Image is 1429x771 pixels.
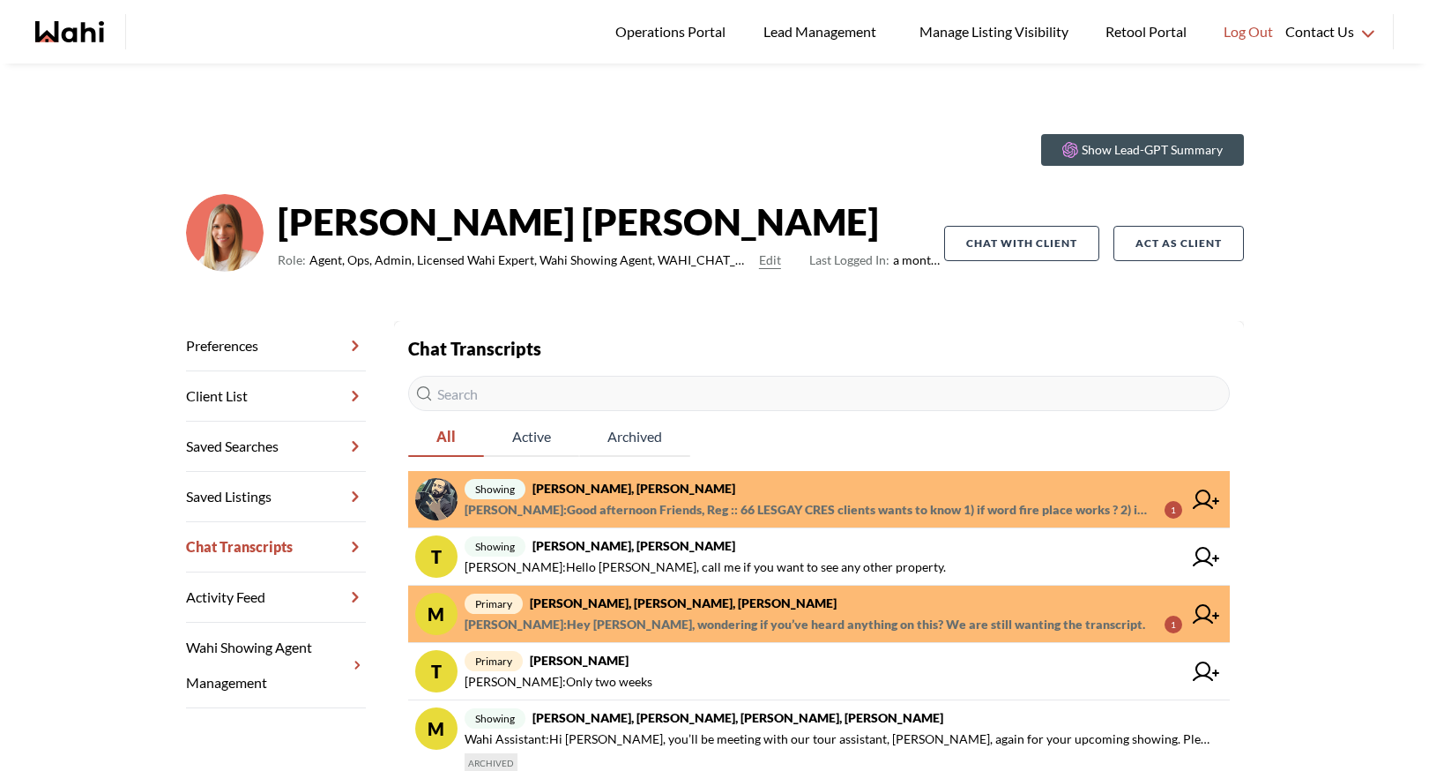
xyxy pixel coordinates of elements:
a: Wahi Showing Agent Management [186,623,366,708]
a: Saved Searches [186,422,366,472]
div: T [415,650,458,692]
span: [PERSON_NAME] : Hey [PERSON_NAME], wondering if you’ve heard anything on this? We are still wanti... [465,614,1145,635]
span: Lead Management [763,20,882,43]
span: Wahi Assistant : Hi [PERSON_NAME], you’ll be meeting with our tour assistant, [PERSON_NAME], agai... [465,729,1216,750]
a: Saved Listings [186,472,366,522]
span: Operations Portal [615,20,732,43]
span: showing [465,479,525,499]
span: primary [465,651,523,671]
a: Tshowing[PERSON_NAME], [PERSON_NAME][PERSON_NAME]:Hello [PERSON_NAME], call me if you want to see... [408,528,1230,586]
strong: [PERSON_NAME], [PERSON_NAME], [PERSON_NAME] [530,595,837,610]
a: Wahi homepage [35,21,104,42]
span: primary [465,594,523,614]
a: Mprimary[PERSON_NAME], [PERSON_NAME], [PERSON_NAME][PERSON_NAME]:Hey [PERSON_NAME], wondering if ... [408,586,1230,643]
span: Active [484,418,579,455]
img: 0f07b375cde2b3f9.png [186,194,264,272]
span: Archived [579,418,690,455]
span: Agent, Ops, Admin, Licensed Wahi Expert, Wahi Showing Agent, WAHI_CHAT_MODERATOR [309,250,752,271]
div: T [415,535,458,578]
span: [PERSON_NAME] : Only two weeks [465,671,652,692]
div: 1 [1165,616,1182,633]
button: All [408,418,484,457]
span: Role: [278,250,306,271]
span: All [408,418,484,455]
span: showing [465,536,525,557]
div: M [415,593,458,635]
strong: [PERSON_NAME], [PERSON_NAME] [532,481,735,496]
span: showing [465,708,525,729]
strong: [PERSON_NAME] [530,653,629,668]
button: Edit [759,250,781,271]
span: Manage Listing Visibility [914,20,1074,43]
a: Preferences [186,321,366,371]
div: 1 [1165,501,1182,519]
a: showing[PERSON_NAME], [PERSON_NAME][PERSON_NAME]:Good afternoon Friends, Reg :: 66 LESGAY CRES cl... [408,471,1230,528]
a: Tprimary[PERSON_NAME][PERSON_NAME]:Only two weeks [408,643,1230,700]
a: Client List [186,371,366,422]
span: a month ago [809,250,944,271]
a: Activity Feed [186,573,366,623]
span: Retool Portal [1105,20,1192,43]
button: Active [484,418,579,457]
p: Show Lead-GPT Summary [1082,141,1223,159]
strong: [PERSON_NAME], [PERSON_NAME] [532,538,735,553]
div: M [415,707,458,750]
span: [PERSON_NAME] : Hello [PERSON_NAME], call me if you want to see any other property. [465,557,946,578]
button: Act as Client [1113,226,1244,261]
span: [PERSON_NAME] : Good afternoon Friends, Reg :: 66 LESGAY CRES clients wants to know 1) if word fi... [465,499,1150,520]
strong: [PERSON_NAME], [PERSON_NAME], [PERSON_NAME], [PERSON_NAME] [532,710,943,725]
span: Log Out [1224,20,1273,43]
button: Show Lead-GPT Summary [1041,134,1244,166]
a: Chat Transcripts [186,522,366,573]
strong: [PERSON_NAME] [PERSON_NAME] [278,195,944,248]
button: Chat with client [944,226,1099,261]
span: Last Logged In: [809,252,889,267]
button: Archived [579,418,690,457]
strong: Chat Transcripts [408,338,541,359]
input: Search [408,376,1230,411]
img: chat avatar [415,478,458,520]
